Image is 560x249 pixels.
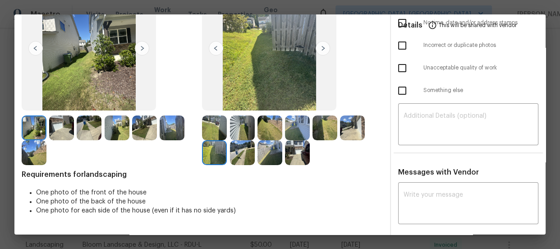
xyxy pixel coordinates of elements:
[22,170,383,179] span: Requirements for landscaping
[28,41,43,55] img: left-chevron-button-url
[398,169,479,176] span: Messages with Vendor
[316,41,330,55] img: right-chevron-button-url
[423,41,538,49] span: Incorrect or duplicate photos
[36,188,383,197] li: One photo of the front of the house
[36,206,383,215] li: One photo for each side of the house (even if it has no side yards)
[439,14,517,36] span: This will be shared with vendor
[36,197,383,206] li: One photo of the back of the house
[423,87,538,94] span: Something else
[391,34,546,57] div: Incorrect or duplicate photos
[391,57,546,79] div: Unacceptable quality of work
[135,41,149,55] img: right-chevron-button-url
[391,79,546,102] div: Something else
[423,64,538,72] span: Unacceptable quality of work
[209,41,223,55] img: left-chevron-button-url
